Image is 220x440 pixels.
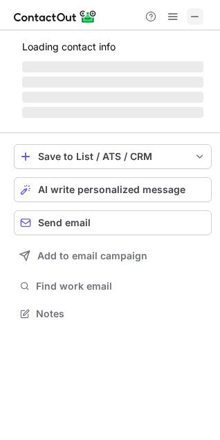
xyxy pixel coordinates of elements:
[36,280,206,292] span: Find work email
[36,308,206,320] span: Notes
[14,304,212,323] button: Notes
[38,151,187,162] div: Save to List / ATS / CRM
[22,61,203,72] span: ‌
[38,184,185,195] span: AI write personalized message
[22,41,203,52] p: Loading contact info
[22,107,203,118] span: ‌
[38,217,91,228] span: Send email
[14,277,212,296] button: Find work email
[14,177,212,202] button: AI write personalized message
[14,243,212,268] button: Add to email campaign
[22,92,203,103] span: ‌
[14,8,97,25] img: ContactOut v5.3.10
[14,210,212,235] button: Send email
[14,144,212,169] button: save-profile-one-click
[22,77,203,88] span: ‌
[37,250,147,261] span: Add to email campaign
